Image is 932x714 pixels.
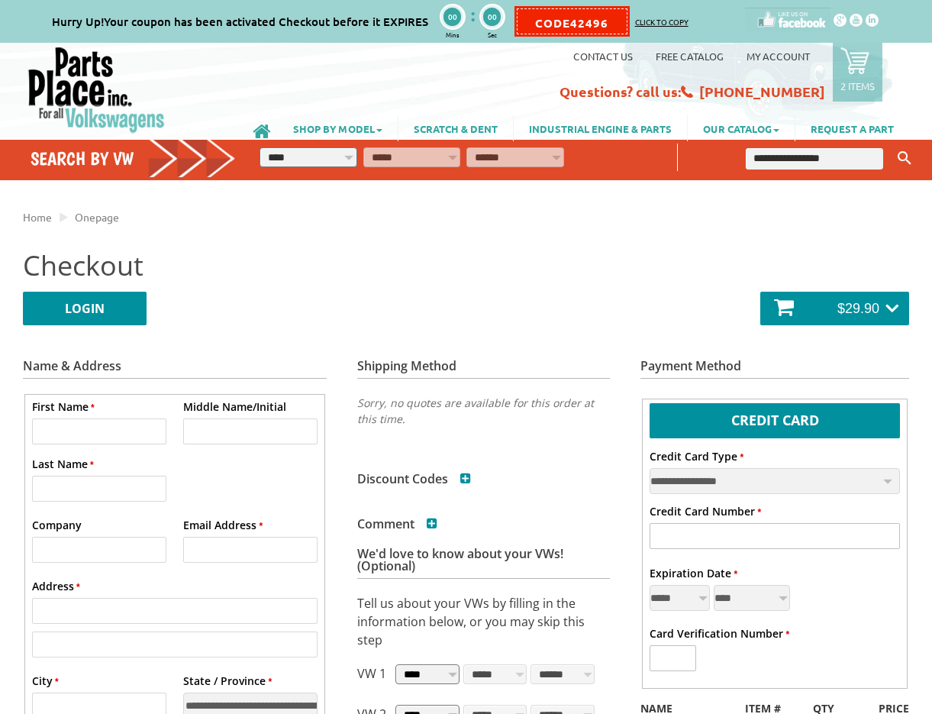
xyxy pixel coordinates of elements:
h3: Payment Method [640,360,909,379]
a: LOGIN [23,292,147,325]
label: Last Name [32,456,94,472]
img: facebook-custom.png [745,8,830,31]
a: INDUSTRIAL ENGINE & PARTS [514,115,687,141]
a: My Account [747,50,810,63]
button: Keyword Search [893,146,916,171]
a: REQUEST A PART [795,115,909,141]
label: First Name [32,399,95,415]
a: Free Catalog [656,50,724,63]
div: CODE42496 [517,8,627,34]
label: Credit Card Number [650,503,761,519]
div: Hurry Up!Your coupon has been activated Checkout before it EXPIRES [52,13,428,31]
div: Sec [479,30,505,39]
label: Card Verification Number [650,625,789,641]
h3: We'd love to know about your VWs! (Optional) [357,548,611,579]
label: Credit Card Type [650,448,743,464]
a: OUR CATALOG [688,115,795,141]
div: 00 [441,5,464,28]
h3: Comment [357,518,437,530]
h3: Name & Address [23,360,327,379]
span: $29.90 [837,292,885,325]
a: 2 items [833,42,882,102]
p: VW 1 [357,664,386,690]
h3: Discount Codes [357,473,471,485]
p: Tell us about your VWs by filling in the information below, or you may skip this step [357,594,611,649]
label: Credit Card [650,403,900,435]
a: SCRATCH & DENT [398,115,513,141]
label: Company [32,517,82,533]
div: 00 [481,5,504,28]
label: Address [32,578,80,594]
a: Onepage [75,210,119,224]
a: SHOP BY MODEL [278,115,398,141]
p: 2 items [840,79,875,92]
label: State / Province [183,673,272,689]
label: Email Address [183,517,263,533]
p: Sorry, no quotes are available for this order at this time. [357,395,611,427]
h3: Shipping Method [357,360,611,379]
h4: Search by VW [31,147,236,170]
label: Middle Name/Initial [183,399,286,415]
h2: Checkout [23,247,909,284]
a: Contact us [573,50,633,63]
label: Expiration Date [650,565,737,581]
div: Mins [440,30,466,39]
img: Parts Place Inc! [27,46,166,134]
p: Click to copy [627,16,689,27]
a: Home [23,210,52,224]
label: City [32,673,59,689]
